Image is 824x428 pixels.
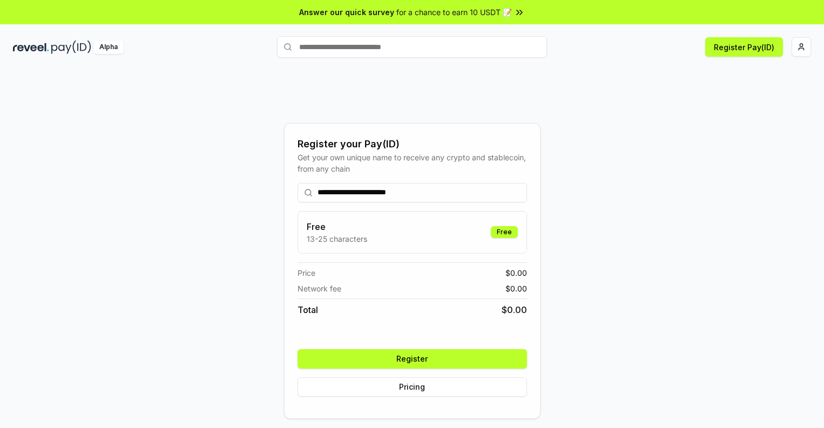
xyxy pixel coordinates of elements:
[51,40,91,54] img: pay_id
[298,152,527,174] div: Get your own unique name to receive any crypto and stablecoin, from any chain
[298,267,315,278] span: Price
[705,37,783,57] button: Register Pay(ID)
[13,40,49,54] img: reveel_dark
[505,283,527,294] span: $ 0.00
[298,377,527,397] button: Pricing
[396,6,512,18] span: for a chance to earn 10 USDT 📝
[307,233,367,244] p: 13-25 characters
[502,303,527,316] span: $ 0.00
[299,6,394,18] span: Answer our quick survey
[505,267,527,278] span: $ 0.00
[298,303,318,316] span: Total
[298,283,341,294] span: Network fee
[298,349,527,369] button: Register
[93,40,124,54] div: Alpha
[298,137,527,152] div: Register your Pay(ID)
[307,220,367,233] h3: Free
[491,226,518,238] div: Free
